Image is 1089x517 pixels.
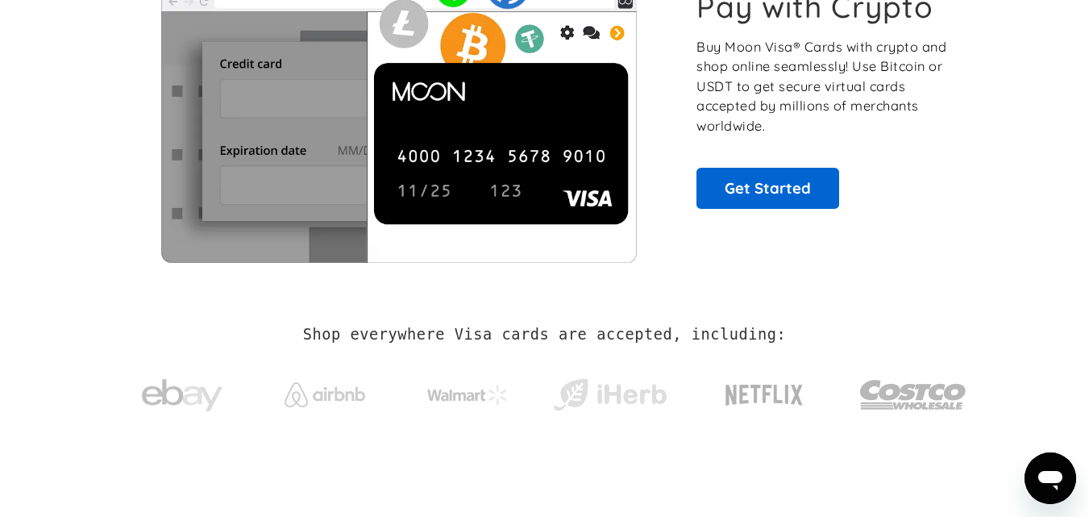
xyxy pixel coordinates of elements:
[692,359,837,423] a: Netflix
[696,37,949,136] p: Buy Moon Visa® Cards with crypto and shop online seamlessly! Use Bitcoin or USDT to get secure vi...
[123,354,243,429] a: ebay
[285,382,365,407] img: Airbnb
[859,365,967,425] img: Costco
[427,386,508,405] img: Walmart
[724,375,804,415] img: Netflix
[303,326,786,344] h2: Shop everywhere Visa cards are accepted, including:
[407,369,527,413] a: Walmart
[550,358,670,424] a: iHerb
[264,366,384,415] a: Airbnb
[859,348,967,433] a: Costco
[696,168,839,208] a: Get Started
[142,370,222,421] img: ebay
[550,374,670,416] img: iHerb
[1025,452,1076,504] iframe: Button to launch messaging window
